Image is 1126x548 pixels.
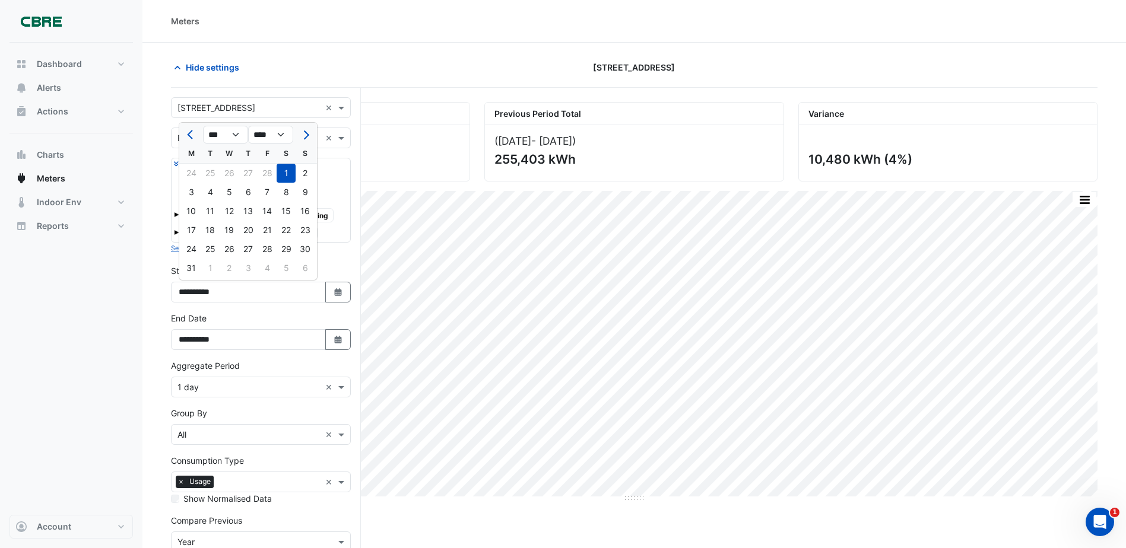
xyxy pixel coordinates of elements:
[201,202,220,221] div: Tuesday, March 11, 2025
[325,476,335,488] span: Clear
[201,144,220,163] div: T
[239,183,258,202] div: 6
[258,202,277,221] div: 14
[593,61,675,74] span: [STREET_ADDRESS]
[325,132,335,144] span: Clear
[277,164,296,183] div: 1
[171,57,247,78] button: Hide settings
[174,160,211,168] small: Expand All
[220,221,239,240] div: 19
[239,221,258,240] div: 20
[183,492,272,505] label: Show Normalised Data
[186,61,239,74] span: Hide settings
[220,259,239,278] div: Wednesday, April 2, 2025
[182,183,201,202] div: 3
[182,164,201,183] div: 24
[1110,508,1119,517] span: 1
[258,164,277,183] div: Friday, February 28, 2025
[1073,192,1096,207] button: More Options
[182,259,201,278] div: 31
[220,221,239,240] div: Wednesday, March 19, 2025
[201,259,220,278] div: 1
[182,221,201,240] div: Monday, March 17, 2025
[333,287,344,297] fa-icon: Select Date
[239,144,258,163] div: T
[248,126,293,144] select: Select year
[296,144,315,163] div: S
[220,202,239,221] div: 12
[201,240,220,259] div: 25
[171,312,207,324] label: End Date
[203,126,248,144] select: Select month
[171,243,225,253] button: Select Reportable
[258,240,277,259] div: Friday, March 28, 2025
[239,240,258,259] div: 27
[485,103,783,125] div: Previous Period Total
[201,221,220,240] div: Tuesday, March 18, 2025
[220,259,239,278] div: 2
[531,135,572,147] span: - [DATE]
[37,220,69,232] span: Reports
[9,76,133,100] button: Alerts
[15,220,27,232] app-icon: Reports
[277,183,296,202] div: 8
[37,196,81,208] span: Indoor Env
[296,259,315,278] div: Sunday, April 6, 2025
[9,214,133,238] button: Reports
[220,183,239,202] div: 5
[258,183,277,202] div: Friday, March 7, 2025
[184,125,198,144] button: Previous month
[258,202,277,221] div: Friday, March 14, 2025
[239,183,258,202] div: Thursday, March 6, 2025
[296,183,315,202] div: 9
[9,167,133,190] button: Meters
[201,164,220,183] div: 25
[277,221,296,240] div: Saturday, March 22, 2025
[277,144,296,163] div: S
[171,265,211,277] label: Start Date
[296,164,315,183] div: 2
[186,476,214,488] span: Usage
[201,221,220,240] div: 18
[258,259,277,278] div: Friday, April 4, 2025
[9,52,133,76] button: Dashboard
[182,240,201,259] div: 24
[176,476,186,488] span: ×
[9,143,133,167] button: Charts
[15,149,27,161] app-icon: Charts
[37,82,61,94] span: Alerts
[277,240,296,259] div: Saturday, March 29, 2025
[182,221,201,240] div: 17
[37,521,71,533] span: Account
[277,164,296,183] div: Saturday, March 1, 2025
[239,259,258,278] div: Thursday, April 3, 2025
[239,240,258,259] div: Thursday, March 27, 2025
[808,152,1085,167] div: 10,480 kWh (4%)
[15,106,27,117] app-icon: Actions
[182,259,201,278] div: Monday, March 31, 2025
[201,183,220,202] div: Tuesday, March 4, 2025
[277,202,296,221] div: 15
[182,202,201,221] div: Monday, March 10, 2025
[15,82,27,94] app-icon: Alerts
[296,164,315,183] div: Sunday, March 2, 2025
[296,183,315,202] div: Sunday, March 9, 2025
[220,164,239,183] div: 26
[296,221,315,240] div: Sunday, March 23, 2025
[258,183,277,202] div: 7
[201,164,220,183] div: Tuesday, February 25, 2025
[9,190,133,214] button: Indoor Env
[277,259,296,278] div: Saturday, April 5, 2025
[171,407,207,419] label: Group By
[258,164,277,183] div: 28
[239,164,258,183] div: 27
[37,58,82,70] span: Dashboard
[201,240,220,259] div: Tuesday, March 25, 2025
[277,259,296,278] div: 5
[277,202,296,221] div: Saturday, March 15, 2025
[296,240,315,259] div: Sunday, March 30, 2025
[171,359,240,372] label: Aggregate Period
[220,202,239,221] div: Wednesday, March 12, 2025
[182,164,201,183] div: Monday, February 24, 2025
[277,183,296,202] div: Saturday, March 8, 2025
